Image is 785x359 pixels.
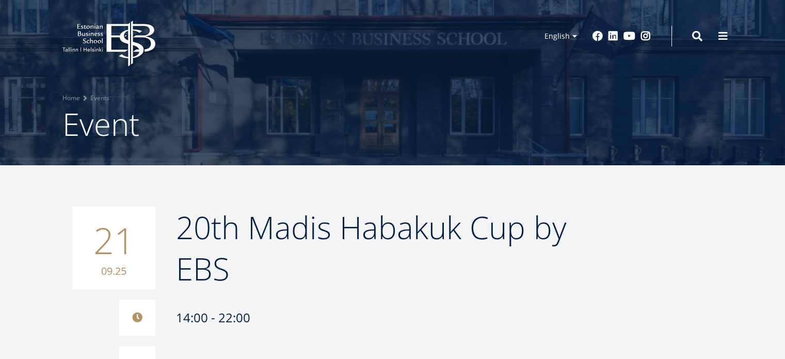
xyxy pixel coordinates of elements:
[640,31,651,41] a: Instagram
[62,103,723,145] h1: Event
[119,300,610,336] div: 14:00 - 22:00
[62,93,80,103] a: Home
[90,93,109,103] a: Events
[73,207,155,289] div: 21
[83,263,145,279] small: 09.25
[608,31,618,41] a: Linkedin
[623,31,635,41] a: Youtube
[176,206,567,290] span: 20th Madis Habakuk Cup by EBS
[592,31,603,41] a: Facebook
